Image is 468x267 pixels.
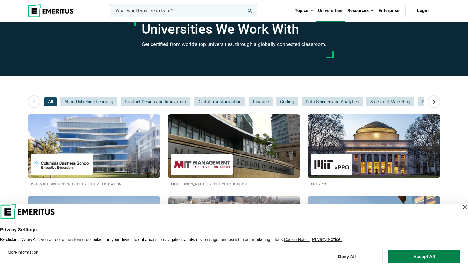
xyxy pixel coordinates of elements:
button: Finance [249,97,273,106]
img: Universities We Work With [308,196,440,260]
a: Login [405,4,440,17]
a: Universities We Work With MIT Sloan Executive Education MIT [PERSON_NAME] Executive Education [168,114,300,187]
button: Digital Marketing [418,97,459,106]
button: Product Design and Innovation [121,97,190,106]
h2: MIT xPRO [311,181,437,187]
button: Sales and Marketing [366,97,414,106]
img: Universities We Work With [308,114,440,178]
button: AI and Machine Learning [60,97,117,106]
a: Universities We Work With Columbia Business School Executive Education Columbia Business School E... [28,114,160,187]
img: Columbia Business School Executive Education [34,157,89,172]
button: Digital Transformation [194,97,245,106]
img: MIT xPRO [314,157,349,172]
h1: Universities We Work With [142,21,326,37]
img: MIT Sloan Executive Education [174,157,230,172]
img: Universities We Work With [168,196,300,260]
input: woocommerce-product-search-field-0 [110,4,257,17]
img: Universities We Work With [28,114,160,178]
h3: Get certified from world’s top universities, through a globally connected classroom. [142,40,326,49]
img: Universities We Work With [168,114,300,178]
button: All [44,97,57,106]
button: Coding [276,97,298,106]
h2: Columbia Business School Executive Education [31,181,157,187]
img: Universities We Work With [28,196,160,260]
a: Universities We Work With MIT xPRO MIT xPRO [308,114,440,187]
h2: MIT [PERSON_NAME] Executive Education [171,181,297,187]
button: Data Science and Analytics [302,97,363,106]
